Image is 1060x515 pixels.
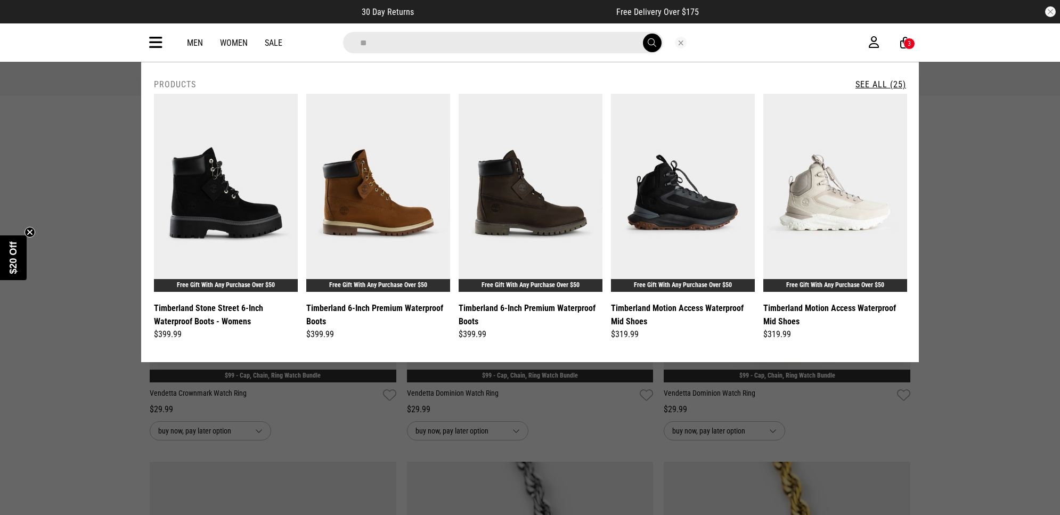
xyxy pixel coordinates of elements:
a: 3 [900,37,910,48]
h2: Products [154,79,196,89]
a: Free Gift With Any Purchase Over $50 [634,281,732,289]
a: Timberland 6-Inch Premium Waterproof Boots [459,301,602,328]
div: 3 [908,40,911,47]
div: $399.99 [154,328,298,341]
a: Men [187,38,203,48]
a: Timberland Motion Access Waterproof Mid Shoes [611,301,755,328]
a: Sale [265,38,282,48]
img: Timberland Stone Street 6-inch Waterproof Boots - Womens in Black [154,94,298,292]
span: Free Delivery Over $175 [616,7,699,17]
img: Timberland 6-inch Premium Waterproof Boots in Brown [459,94,602,292]
button: Open LiveChat chat widget [9,4,40,36]
button: Close search [675,37,687,48]
img: Timberland 6-inch Premium Waterproof Boots in Brown [306,94,450,292]
iframe: Customer reviews powered by Trustpilot [435,6,595,17]
a: Timberland Motion Access Waterproof Mid Shoes [763,301,907,328]
img: Timberland Motion Access Waterproof Mid Shoes in White [763,94,907,292]
a: See All (25) [855,79,906,89]
div: $399.99 [459,328,602,341]
span: 30 Day Returns [362,7,414,17]
div: $319.99 [763,328,907,341]
span: $20 Off [8,241,19,274]
a: Free Gift With Any Purchase Over $50 [482,281,580,289]
a: Timberland Stone Street 6-Inch Waterproof Boots - Womens [154,301,298,328]
a: Timberland 6-Inch Premium Waterproof Boots [306,301,450,328]
a: Free Gift With Any Purchase Over $50 [329,281,427,289]
a: Free Gift With Any Purchase Over $50 [786,281,884,289]
a: Women [220,38,248,48]
button: Close teaser [25,227,35,238]
div: $399.99 [306,328,450,341]
img: Timberland Motion Access Waterproof Mid Shoes in Black [611,94,755,292]
a: Free Gift With Any Purchase Over $50 [177,281,275,289]
div: $319.99 [611,328,755,341]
